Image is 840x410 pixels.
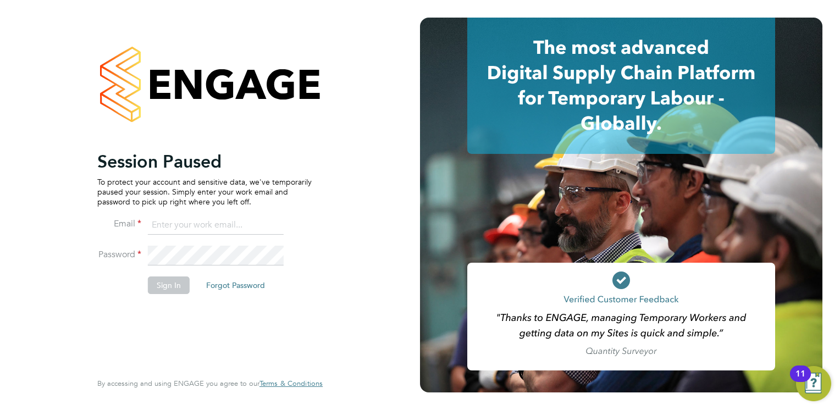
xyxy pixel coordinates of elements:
label: Password [97,249,141,261]
input: Enter your work email... [148,215,284,235]
a: Terms & Conditions [259,379,323,388]
button: Sign In [148,276,190,294]
button: Forgot Password [197,276,274,294]
div: 11 [795,374,805,388]
span: By accessing and using ENGAGE you agree to our [97,379,323,388]
label: Email [97,218,141,230]
button: Open Resource Center, 11 new notifications [796,366,831,401]
h2: Session Paused [97,151,312,173]
p: To protect your account and sensitive data, we've temporarily paused your session. Simply enter y... [97,177,312,207]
